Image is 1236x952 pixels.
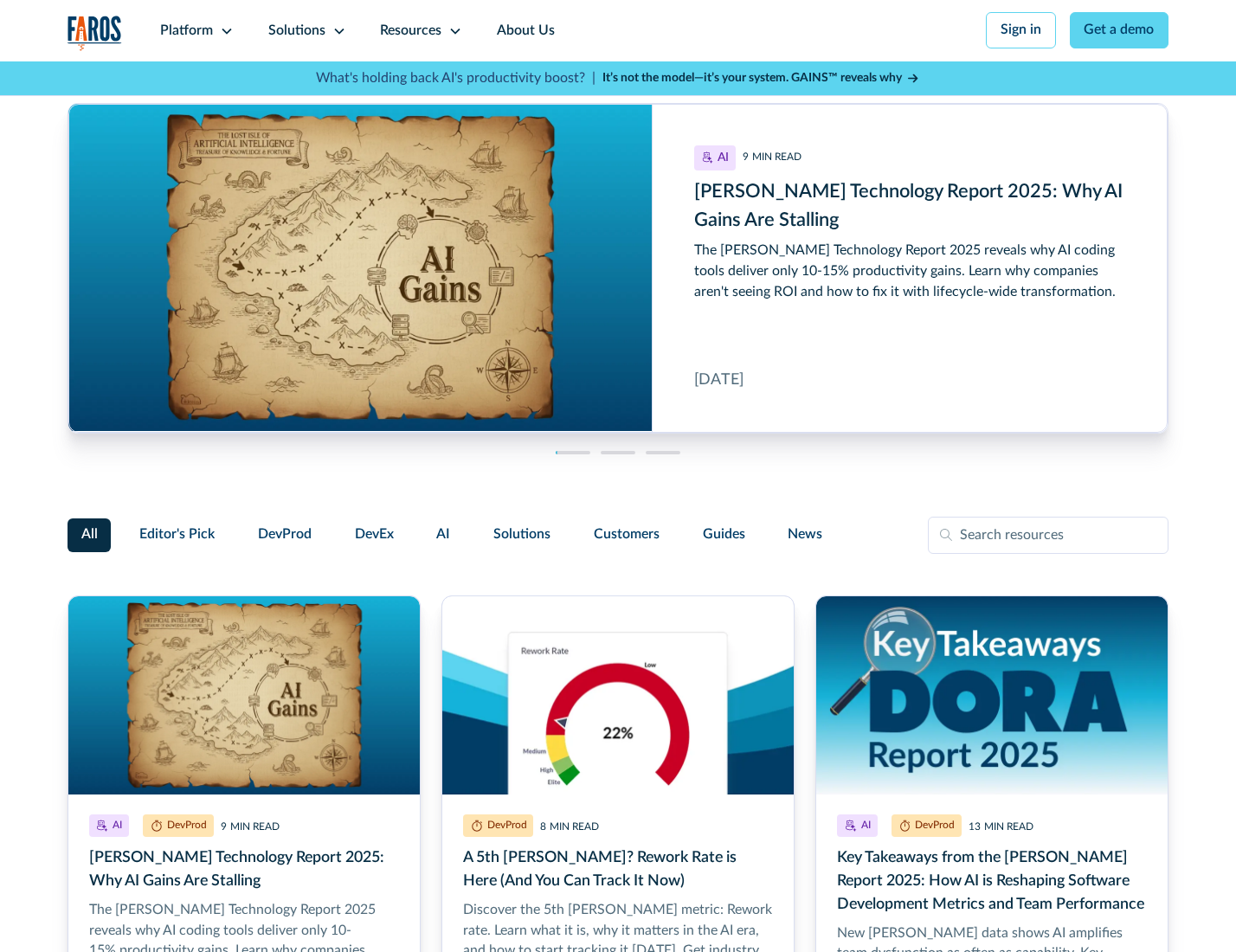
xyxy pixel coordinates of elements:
span: Guides [703,524,745,545]
span: Customers [594,524,660,545]
img: Logo of the analytics and reporting company Faros. [68,16,123,51]
input: Search resources [928,517,1168,555]
img: Treasure map to the lost isle of artificial intelligence [68,596,420,794]
span: DevEx [355,524,394,545]
img: A semicircular gauge chart titled “Rework Rate.” The needle points to 22%, which falls in the red... [442,596,794,794]
a: home [68,16,123,51]
span: News [788,524,822,545]
a: It’s not the model—it’s your system. GAINS™ reveals why [602,69,921,87]
a: Sign in [986,12,1056,48]
div: Platform [160,21,213,42]
span: DevProd [258,524,312,545]
img: Key takeaways from the DORA Report 2025 [816,596,1168,794]
a: Bain Technology Report 2025: Why AI Gains Are Stalling [68,104,1168,433]
div: cms-link [68,104,1168,433]
span: Solutions [493,524,550,545]
span: AI [436,524,450,545]
div: Solutions [268,21,325,42]
p: What's holding back AI's productivity boost? | [316,68,595,89]
a: Get a demo [1070,12,1169,48]
div: Resources [380,21,441,42]
span: All [81,524,98,545]
form: Filter Form [68,517,1169,555]
strong: It’s not the model—it’s your system. GAINS™ reveals why [602,72,902,84]
span: Editor's Pick [139,524,215,545]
